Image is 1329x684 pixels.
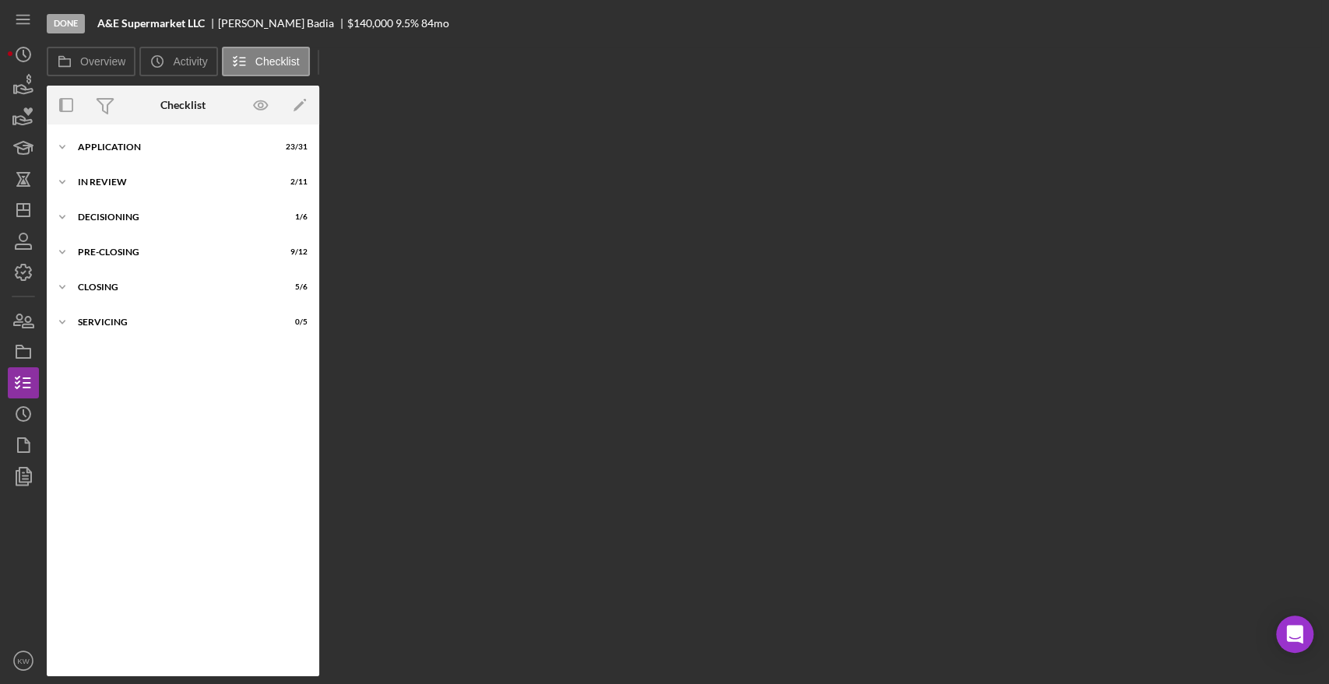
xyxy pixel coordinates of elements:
[280,317,308,327] div: 0 / 5
[396,17,419,30] div: 9.5 %
[173,55,207,68] label: Activity
[218,17,347,30] div: [PERSON_NAME] Badia
[97,17,205,30] b: A&E Supermarket LLC
[280,177,308,187] div: 2 / 11
[78,212,269,222] div: Decisioning
[80,55,125,68] label: Overview
[8,645,39,676] button: KW
[47,14,85,33] div: Done
[78,142,269,152] div: Application
[280,212,308,222] div: 1 / 6
[78,317,269,327] div: Servicing
[222,47,310,76] button: Checklist
[280,142,308,152] div: 23 / 31
[160,99,206,111] div: Checklist
[280,282,308,292] div: 5 / 6
[139,47,217,76] button: Activity
[421,17,449,30] div: 84 mo
[280,247,308,257] div: 9 / 12
[1276,616,1313,653] div: Open Intercom Messenger
[78,282,269,292] div: Closing
[78,177,269,187] div: In Review
[347,17,393,30] div: $140,000
[17,657,30,665] text: KW
[47,47,135,76] button: Overview
[78,247,269,257] div: Pre-Closing
[255,55,300,68] label: Checklist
